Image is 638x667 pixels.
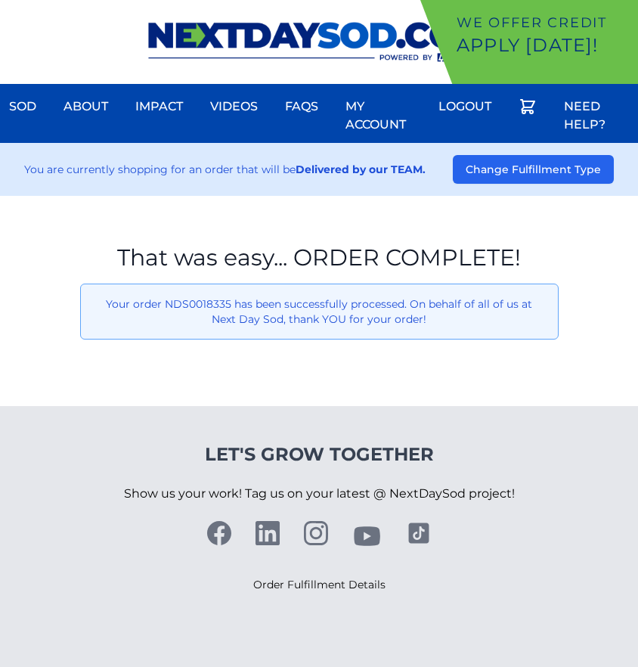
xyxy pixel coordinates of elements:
a: Order Fulfillment Details [253,578,386,591]
strong: Delivered by our TEAM. [296,163,426,176]
p: Show us your work! Tag us on your latest @ NextDaySod project! [124,467,515,521]
h1: That was easy... ORDER COMPLETE! [80,244,559,271]
a: Impact [126,88,192,125]
p: Apply [DATE]! [457,33,632,57]
a: My Account [336,88,420,143]
button: Change Fulfillment Type [453,155,614,184]
p: Your order NDS0018335 has been successfully processed. On behalf of all of us at Next Day Sod, th... [93,296,546,327]
a: FAQs [276,88,327,125]
a: About [54,88,117,125]
a: Logout [429,88,500,125]
h4: Let's Grow Together [124,442,515,467]
a: Videos [201,88,267,125]
a: Need Help? [555,88,638,143]
p: We offer Credit [457,12,632,33]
